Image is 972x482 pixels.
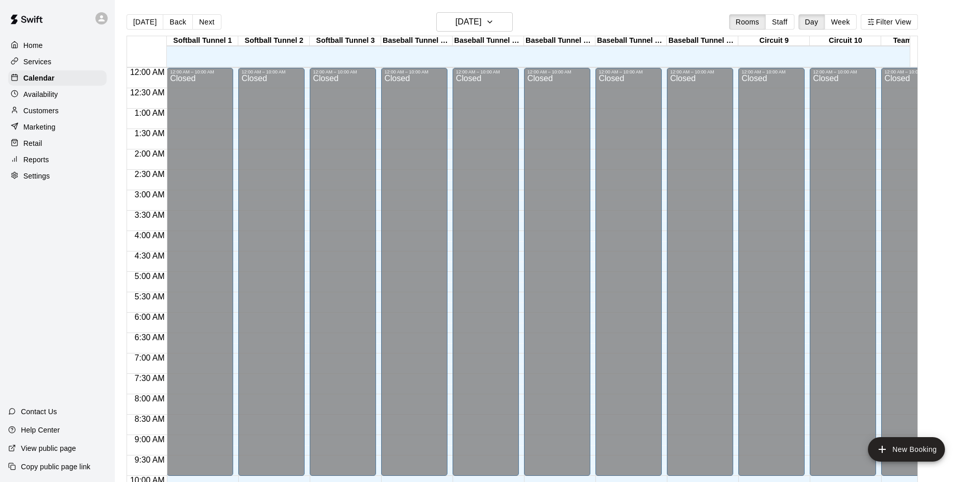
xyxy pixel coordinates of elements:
div: 12:00 AM – 10:00 AM [884,69,944,74]
div: 12:00 AM – 10:00 AM [170,69,230,74]
div: 12:00 AM – 10:00 AM: Closed [381,68,447,476]
div: 12:00 AM – 10:00 AM: Closed [881,68,948,476]
div: 12:00 AM – 10:00 AM: Closed [810,68,876,476]
span: 9:30 AM [132,455,167,464]
p: Services [23,57,52,67]
div: Closed [599,74,659,479]
div: Team Room 1 [881,36,953,46]
span: 4:00 AM [132,231,167,240]
span: 6:30 AM [132,333,167,342]
p: Marketing [23,122,56,132]
button: Day [799,14,825,30]
button: [DATE] [127,14,163,30]
a: Reports [8,152,107,167]
p: Contact Us [21,407,57,417]
p: Retail [23,138,42,148]
a: Home [8,38,107,53]
div: Circuit 10 [810,36,881,46]
div: 12:00 AM – 10:00 AM: Closed [524,68,590,476]
p: Customers [23,106,59,116]
span: 12:30 AM [128,88,167,97]
p: Copy public page link [21,462,90,472]
div: Baseball Tunnel 4 (Machine) [381,36,453,46]
span: 9:00 AM [132,435,167,444]
button: Week [825,14,857,30]
span: 1:00 AM [132,109,167,117]
a: Availability [8,87,107,102]
button: Staff [765,14,794,30]
span: 4:30 AM [132,251,167,260]
a: Customers [8,103,107,118]
div: Marketing [8,119,107,135]
div: Closed [241,74,302,479]
p: Settings [23,171,50,181]
div: 12:00 AM – 10:00 AM: Closed [238,68,305,476]
div: 12:00 AM – 10:00 AM [813,69,873,74]
button: Filter View [861,14,918,30]
span: 8:30 AM [132,415,167,423]
div: Closed [170,74,230,479]
div: Closed [527,74,587,479]
span: 2:30 AM [132,170,167,179]
div: Closed [884,74,944,479]
div: 12:00 AM – 10:00 AM: Closed [738,68,805,476]
div: Baseball Tunnel 8 (Mound) [667,36,738,46]
button: add [868,437,945,462]
span: 1:30 AM [132,129,167,138]
div: 12:00 AM – 10:00 AM [456,69,516,74]
div: 12:00 AM – 10:00 AM [241,69,302,74]
span: 6:00 AM [132,313,167,321]
div: 12:00 AM – 10:00 AM: Closed [310,68,376,476]
div: Baseball Tunnel 6 (Machine) [524,36,595,46]
div: Circuit 9 [738,36,810,46]
div: 12:00 AM – 10:00 AM [313,69,373,74]
div: 12:00 AM – 10:00 AM [670,69,730,74]
span: 8:00 AM [132,394,167,403]
span: 2:00 AM [132,149,167,158]
p: Calendar [23,73,55,83]
button: [DATE] [436,12,513,32]
p: Availability [23,89,58,99]
span: 3:30 AM [132,211,167,219]
div: 12:00 AM – 10:00 AM: Closed [167,68,233,476]
div: Softball Tunnel 2 [238,36,310,46]
p: Reports [23,155,49,165]
span: 12:00 AM [128,68,167,77]
a: Services [8,54,107,69]
div: Softball Tunnel 3 [310,36,381,46]
div: 12:00 AM – 10:00 AM: Closed [595,68,662,476]
div: 12:00 AM – 10:00 AM [384,69,444,74]
div: Closed [741,74,802,479]
div: Softball Tunnel 1 [167,36,238,46]
span: 7:30 AM [132,374,167,383]
div: 12:00 AM – 10:00 AM: Closed [453,68,519,476]
span: 5:30 AM [132,292,167,301]
a: Calendar [8,70,107,86]
button: Rooms [729,14,766,30]
a: Settings [8,168,107,184]
span: 3:00 AM [132,190,167,199]
a: Retail [8,136,107,151]
div: 12:00 AM – 10:00 AM: Closed [667,68,733,476]
button: Next [192,14,221,30]
div: Closed [813,74,873,479]
div: 12:00 AM – 10:00 AM [527,69,587,74]
p: Help Center [21,425,60,435]
p: Home [23,40,43,50]
p: View public page [21,443,76,453]
h6: [DATE] [456,15,482,29]
div: Closed [384,74,444,479]
div: Closed [670,74,730,479]
div: Baseball Tunnel 5 (Machine) [453,36,524,46]
div: 12:00 AM – 10:00 AM [599,69,659,74]
div: Baseball Tunnel 7 (Mound/Machine) [595,36,667,46]
div: 12:00 AM – 10:00 AM [741,69,802,74]
div: Closed [313,74,373,479]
